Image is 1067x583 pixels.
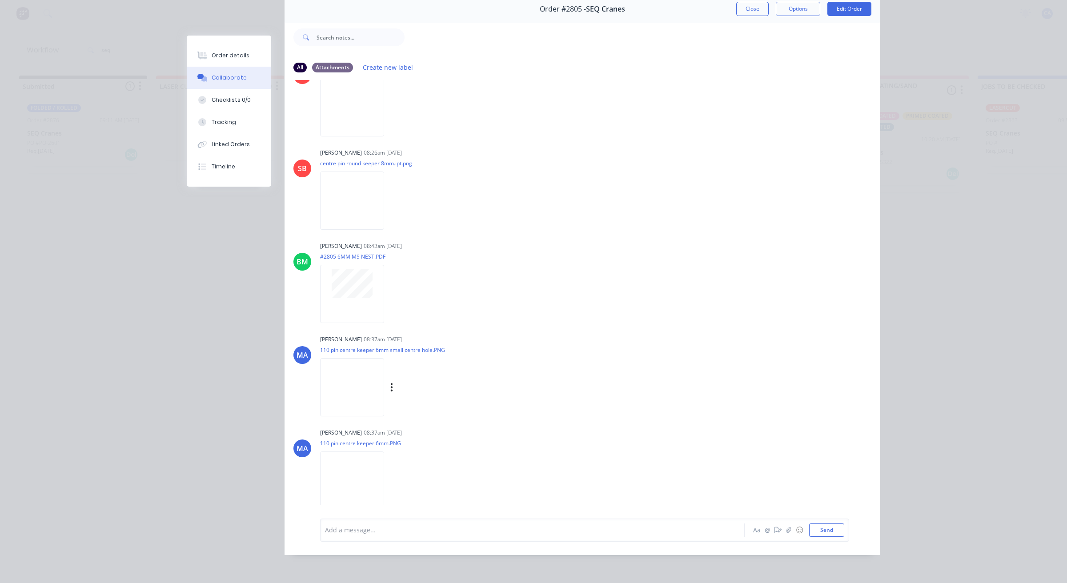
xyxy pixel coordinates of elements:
[187,133,271,156] button: Linked Orders
[312,63,353,72] div: Attachments
[297,350,308,360] div: MA
[297,443,308,454] div: MA
[212,96,251,104] div: Checklists 0/0
[751,525,762,535] button: Aa
[364,149,402,157] div: 08:26am [DATE]
[293,63,307,72] div: All
[320,429,362,437] div: [PERSON_NAME]
[809,523,844,537] button: Send
[187,89,271,111] button: Checklists 0/0
[736,2,769,16] button: Close
[298,163,307,174] div: SB
[212,163,235,171] div: Timeline
[827,2,871,16] button: Edit Order
[320,439,401,447] p: 110 pin centre keeper 6mm.PNG
[187,44,271,67] button: Order details
[586,5,625,13] span: SEQ Cranes
[212,118,236,126] div: Tracking
[364,242,402,250] div: 08:43am [DATE]
[794,525,805,535] button: ☺
[320,346,483,354] p: 110 pin centre keeper 6mm small centre hole.PNG
[320,160,412,167] p: centre pin round keeper 8mm.ipt.png
[540,5,586,13] span: Order #2805 -
[364,429,402,437] div: 08:37am [DATE]
[320,242,362,250] div: [PERSON_NAME]
[212,74,247,82] div: Collaborate
[320,335,362,343] div: [PERSON_NAME]
[320,149,362,157] div: [PERSON_NAME]
[776,2,820,16] button: Options
[358,61,418,73] button: Create new label
[187,111,271,133] button: Tracking
[762,525,773,535] button: @
[317,28,405,46] input: Search notes...
[364,335,402,343] div: 08:37am [DATE]
[212,140,250,148] div: Linked Orders
[320,253,393,260] p: #2805 6MM MS NEST.PDF
[187,156,271,178] button: Timeline
[297,256,308,267] div: BM
[187,67,271,89] button: Collaborate
[212,52,249,60] div: Order details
